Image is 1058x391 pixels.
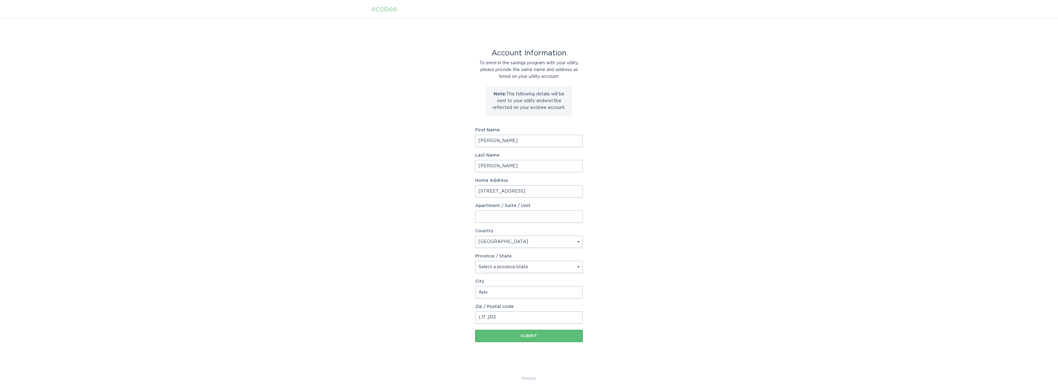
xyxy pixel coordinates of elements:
[475,229,493,233] label: Country
[475,60,583,80] div: To enrol in the savings program with your utility, please provide the same name and address as li...
[475,153,583,158] label: Last Name
[475,128,583,132] label: First Name
[475,305,583,309] label: Zip / Postal code
[475,279,583,284] label: City
[475,50,583,57] div: Account Information
[372,6,397,13] div: ecobee
[475,178,583,183] label: Home Address
[522,375,536,382] a: Privacy Policy & Terms of Use
[475,254,512,258] label: Province / State
[478,334,580,338] div: Submit
[475,204,583,208] label: Apartment / Suite / Unit
[491,91,567,111] p: The following details will be sent to your utility and won't be reflected on your ecobee account.
[475,330,583,342] button: Submit
[494,92,506,96] strong: Note:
